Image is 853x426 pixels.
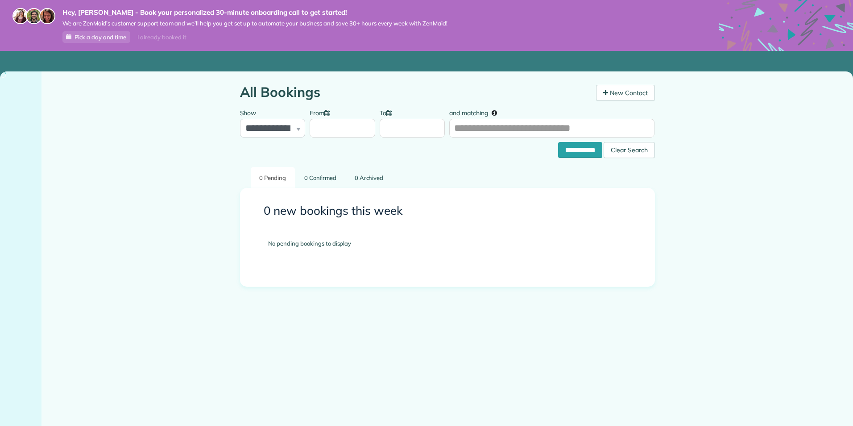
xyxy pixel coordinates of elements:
[251,167,295,188] a: 0 Pending
[604,142,655,158] div: Clear Search
[75,33,126,41] span: Pick a day and time
[62,31,130,43] a: Pick a day and time
[604,144,655,151] a: Clear Search
[296,167,345,188] a: 0 Confirmed
[26,8,42,24] img: jorge-587dff0eeaa6aab1f244e6dc62b8924c3b6ad411094392a53c71c6c4a576187d.jpg
[132,32,191,43] div: I already booked it
[39,8,55,24] img: michelle-19f622bdf1676172e81f8f8fba1fb50e276960ebfe0243fe18214015130c80e4.jpg
[449,104,503,121] label: and matching
[310,104,335,121] label: From
[240,85,589,100] h1: All Bookings
[380,104,397,121] label: To
[255,226,640,262] div: No pending bookings to display
[264,205,631,217] h3: 0 new bookings this week
[596,85,655,101] a: New Contact
[12,8,29,24] img: maria-72a9807cf96188c08ef61303f053569d2e2a8a1cde33d635c8a3ac13582a053d.jpg
[62,20,447,27] span: We are ZenMaid’s customer support team and we’ll help you get set up to automate your business an...
[346,167,392,188] a: 0 Archived
[62,8,447,17] strong: Hey, [PERSON_NAME] - Book your personalized 30-minute onboarding call to get started!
